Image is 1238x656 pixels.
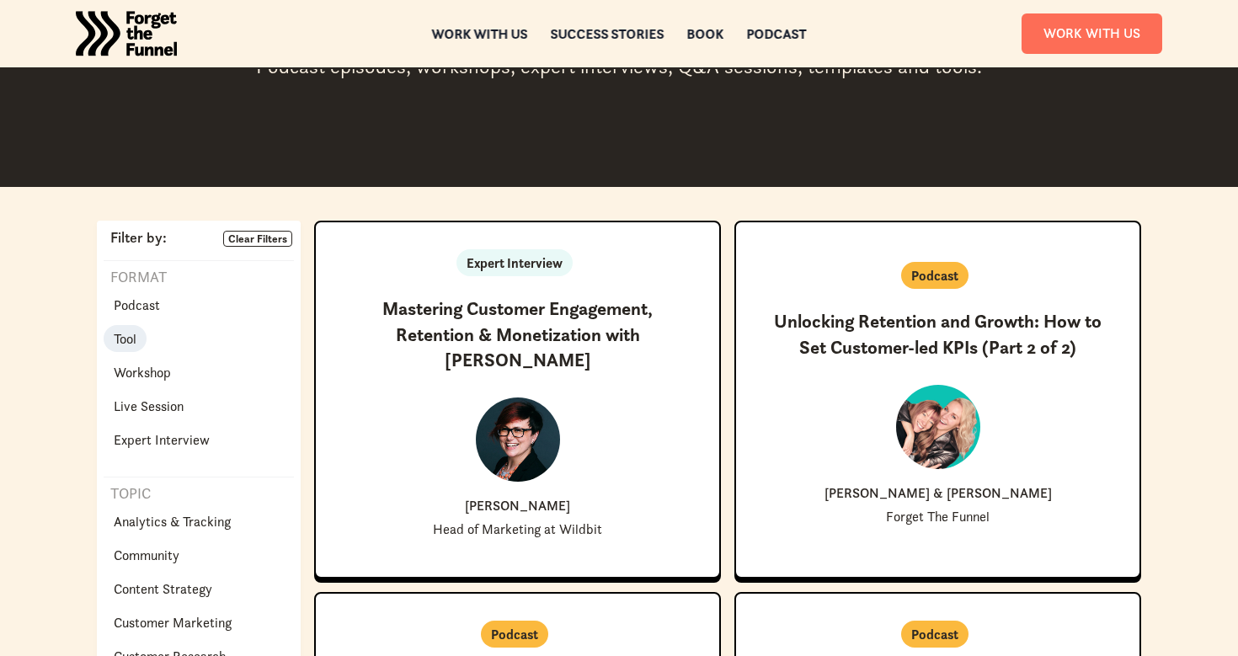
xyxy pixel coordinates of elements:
div: v 4.0.25 [47,27,83,40]
p: Expert Interview [114,429,210,450]
p: [PERSON_NAME] & [PERSON_NAME] [824,486,1052,499]
p: Podcast [911,624,958,644]
img: tab_domain_overview_orange.svg [45,98,59,111]
div: Domain Overview [64,99,151,110]
a: Community [104,541,189,568]
a: Workshop [104,359,181,386]
a: Work With Us [1022,13,1162,53]
p: Customer Marketing [114,612,232,632]
img: website_grey.svg [27,44,40,57]
a: Content Strategy [104,575,222,602]
a: Podcast [104,291,170,318]
p: Content Strategy [114,579,212,599]
a: Success Stories [551,28,664,40]
a: Live Session [104,392,194,419]
h3: Unlocking Retention and Growth: How to Set Customer-led KPIs (Part 2 of 2) [763,309,1113,361]
p: [PERSON_NAME] [465,499,570,512]
p: Tool [114,328,136,349]
p: Analytics & Tracking [114,511,231,531]
p: Podcast [491,624,538,644]
p: Workshop [114,362,171,382]
p: Format [104,268,167,288]
a: Analytics & Tracking [104,508,241,535]
p: Head of Marketing at Wildbit [433,522,602,536]
a: Work with us [432,28,528,40]
a: Customer Marketing [104,609,242,636]
a: Book [687,28,724,40]
a: Expert InterviewMastering Customer Engagement, Retention & Monetization with [PERSON_NAME][PERSON... [314,221,721,579]
p: Community [114,545,179,565]
a: Expert Interview [104,426,220,453]
a: PodcastUnlocking Retention and Growth: How to Set Customer-led KPIs (Part 2 of 2)[PERSON_NAME] & ... [734,221,1141,579]
h3: Mastering Customer Engagement, Retention & Monetization with [PERSON_NAME] [343,296,692,374]
img: tab_keywords_by_traffic_grey.svg [168,98,181,111]
a: Clear Filters [223,231,292,248]
img: logo_orange.svg [27,27,40,40]
p: Expert Interview [467,253,563,273]
p: Filter by: [104,231,167,246]
div: Domain: [DOMAIN_NAME] [44,44,185,57]
div: Keywords by Traffic [186,99,284,110]
a: Tool [104,325,147,352]
p: Forget The Funnel [886,509,990,524]
a: Podcast [747,28,807,40]
p: Topic [104,484,151,504]
p: Podcast [911,265,958,285]
p: Podcast [114,295,160,315]
p: Live Session [114,396,184,416]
